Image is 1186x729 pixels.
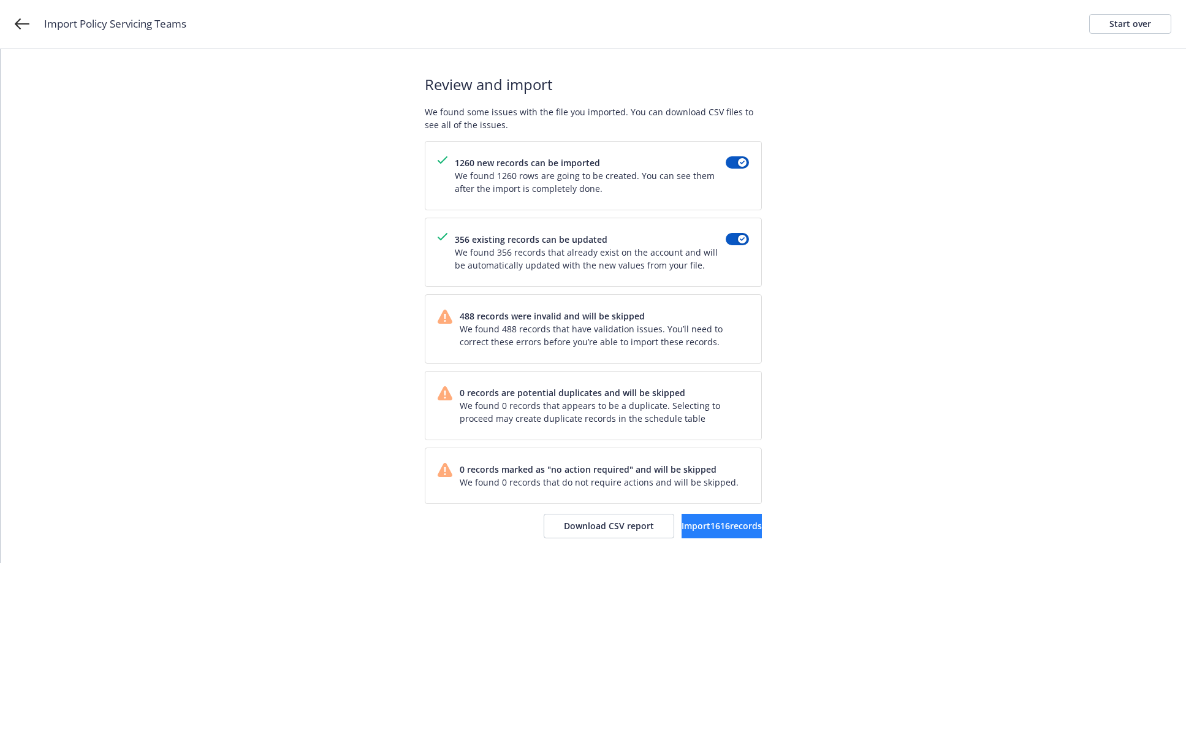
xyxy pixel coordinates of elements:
span: 1260 new records can be imported [455,156,726,169]
span: We found some issues with the file you imported. You can download CSV files to see all of the iss... [425,105,762,131]
span: We found 0 records that do not require actions and will be skipped. [460,476,739,489]
button: Import1616records [682,514,762,538]
span: Import Policy Servicing Teams [44,16,186,32]
span: Review and import [425,74,762,96]
span: 356 existing records can be updated [455,233,726,246]
span: We found 1260 rows are going to be created. You can see them after the import is completely done. [455,169,726,195]
a: Start over [1089,14,1171,34]
span: 0 records are potential duplicates and will be skipped [460,386,749,399]
button: Download CSV report [544,514,674,538]
div: Start over [1109,15,1151,33]
span: 0 records marked as "no action required" and will be skipped [460,463,739,476]
span: We found 0 records that appears to be a duplicate. Selecting to proceed may create duplicate reco... [460,399,749,425]
span: We found 356 records that already exist on the account and will be automatically updated with the... [455,246,726,272]
span: 488 records were invalid and will be skipped [460,310,749,323]
span: Import 1616 records [682,520,762,532]
span: We found 488 records that have validation issues. You’ll need to correct these errors before you’... [460,323,749,348]
span: Download CSV report [564,520,654,532]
